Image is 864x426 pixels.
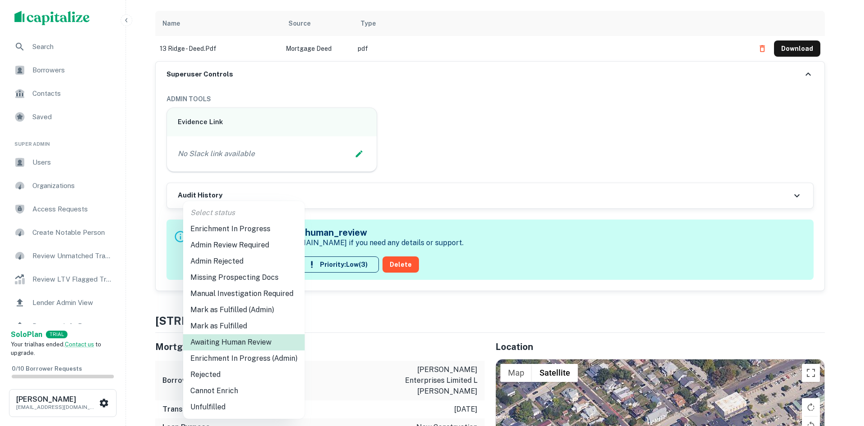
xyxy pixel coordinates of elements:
[183,286,305,302] li: Manual Investigation Required
[183,269,305,286] li: Missing Prospecting Docs
[183,318,305,334] li: Mark as Fulfilled
[183,302,305,318] li: Mark as Fulfilled (Admin)
[183,221,305,237] li: Enrichment In Progress
[183,399,305,415] li: Unfulfilled
[183,350,305,367] li: Enrichment In Progress (Admin)
[183,253,305,269] li: Admin Rejected
[819,354,864,397] iframe: Chat Widget
[183,383,305,399] li: Cannot Enrich
[183,237,305,253] li: Admin Review Required
[183,367,305,383] li: Rejected
[183,334,305,350] li: Awaiting Human Review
